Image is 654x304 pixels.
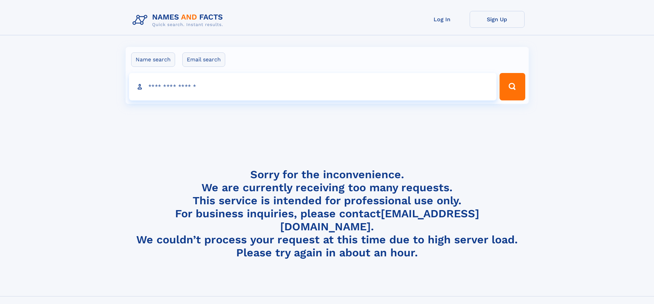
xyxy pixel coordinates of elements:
[129,73,497,100] input: search input
[500,73,525,100] button: Search Button
[280,207,479,233] a: [EMAIL_ADDRESS][DOMAIN_NAME]
[130,168,525,259] h4: Sorry for the inconvenience. We are currently receiving too many requests. This service is intend...
[131,52,175,67] label: Name search
[415,11,470,28] a: Log In
[182,52,225,67] label: Email search
[130,11,229,29] img: Logo Names and Facts
[470,11,525,28] a: Sign Up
